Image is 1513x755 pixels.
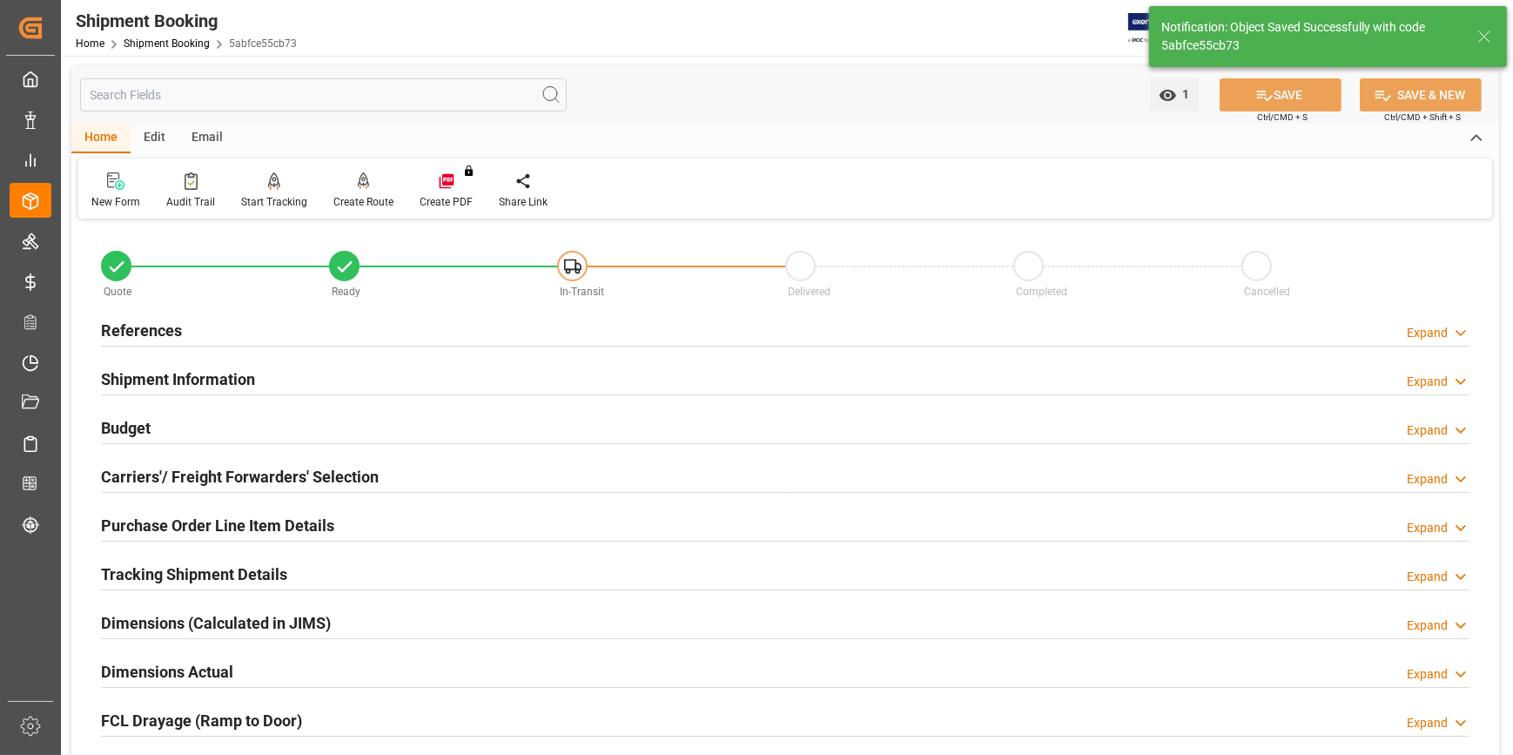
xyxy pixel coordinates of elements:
div: Expand [1407,714,1448,732]
div: Expand [1407,470,1448,489]
img: Exertis%20JAM%20-%20Email%20Logo.jpg_1722504956.jpg [1128,13,1188,44]
div: Create Route [333,194,393,210]
div: Expand [1407,421,1448,440]
a: Home [76,37,104,50]
h2: References [101,319,182,342]
div: Shipment Booking [76,8,297,34]
div: Expand [1407,324,1448,342]
h2: Purchase Order Line Item Details [101,514,334,537]
a: Shipment Booking [124,37,210,50]
h2: Carriers'/ Freight Forwarders' Selection [101,465,379,489]
div: Expand [1407,665,1448,684]
h2: Budget [101,416,151,440]
button: open menu [1150,78,1199,111]
h2: Tracking Shipment Details [101,563,287,586]
div: Notification: Object Saved Successfully with code 5abfce55cb73 [1161,18,1461,55]
div: Expand [1407,373,1448,391]
div: Start Tracking [241,194,307,210]
span: Quote [104,286,132,298]
div: Expand [1407,519,1448,537]
div: Email [178,124,236,153]
span: Ready [333,286,361,298]
span: Completed [1017,286,1068,298]
span: Ctrl/CMD + Shift + S [1384,111,1461,124]
span: Cancelled [1245,286,1291,298]
h2: Dimensions Actual [101,660,233,684]
div: Audit Trail [166,194,215,210]
span: In-Transit [561,286,605,298]
div: Edit [131,124,178,153]
span: 1 [1177,87,1190,101]
span: Delivered [789,286,831,298]
h2: Dimensions (Calculated in JIMS) [101,611,331,635]
div: Share Link [499,194,548,210]
div: Expand [1407,617,1448,635]
span: Ctrl/CMD + S [1257,111,1308,124]
h2: FCL Drayage (Ramp to Door) [101,709,302,732]
div: New Form [91,194,140,210]
button: SAVE & NEW [1360,78,1482,111]
input: Search Fields [80,78,567,111]
div: Expand [1407,568,1448,586]
div: Home [71,124,131,153]
h2: Shipment Information [101,367,255,391]
button: SAVE [1220,78,1342,111]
